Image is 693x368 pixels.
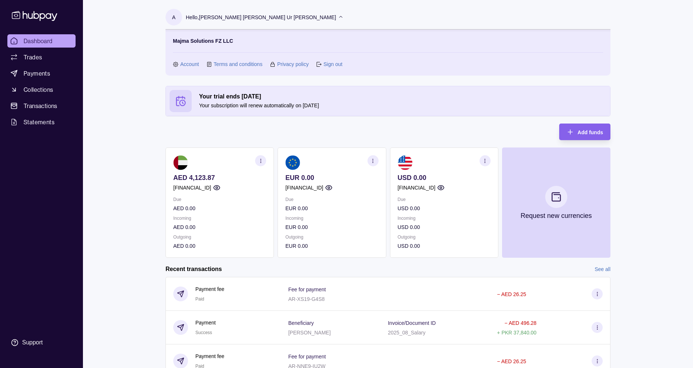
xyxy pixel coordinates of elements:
[24,53,42,62] span: Trades
[24,69,50,78] span: Payments
[288,354,326,360] p: Fee for payment
[277,60,309,68] a: Privacy policy
[398,223,491,231] p: USD 0.00
[195,296,204,302] span: Paid
[497,358,526,364] p: − AED 26.25
[166,265,222,273] h2: Recent transactions
[7,335,76,350] a: Support
[285,184,323,192] p: [FINANCIAL_ID]
[24,85,53,94] span: Collections
[323,60,342,68] a: Sign out
[285,195,378,204] p: Due
[195,285,224,293] p: Payment fee
[186,13,336,21] p: Hello, [PERSON_NAME] [PERSON_NAME] Ur [PERSON_NAME]
[195,330,212,335] span: Success
[173,155,188,170] img: ae
[398,155,412,170] img: us
[388,320,436,326] p: Invoice/Document ID
[520,212,592,220] p: Request new currencies
[398,204,491,212] p: USD 0.00
[173,214,266,222] p: Incoming
[172,13,175,21] p: A
[22,339,43,347] div: Support
[578,129,603,135] span: Add funds
[173,195,266,204] p: Due
[195,352,224,360] p: Payment fee
[285,223,378,231] p: EUR 0.00
[398,214,491,222] p: Incoming
[195,319,216,327] p: Payment
[502,147,610,258] button: Request new currencies
[398,195,491,204] p: Due
[505,320,537,326] p: − AED 496.28
[214,60,262,68] a: Terms and conditions
[398,233,491,241] p: Outgoing
[288,287,326,292] p: Fee for payment
[285,233,378,241] p: Outgoing
[497,291,526,297] p: − AED 26.25
[7,83,76,96] a: Collections
[285,155,300,170] img: eu
[7,51,76,64] a: Trades
[173,184,211,192] p: [FINANCIAL_ID]
[173,242,266,250] p: AED 0.00
[559,124,610,140] button: Add funds
[7,67,76,80] a: Payments
[7,115,76,129] a: Statements
[7,99,76,112] a: Transactions
[24,118,55,126] span: Statements
[497,330,536,336] p: + PKR 37,840.00
[173,174,266,182] p: AED 4,123.87
[398,174,491,182] p: USD 0.00
[24,101,58,110] span: Transactions
[199,93,606,101] h2: Your trial ends [DATE]
[288,330,331,336] p: [PERSON_NAME]
[173,223,266,231] p: AED 0.00
[173,233,266,241] p: Outgoing
[24,37,53,45] span: Dashboard
[7,34,76,48] a: Dashboard
[285,174,378,182] p: EUR 0.00
[595,265,610,273] a: See all
[199,101,606,110] p: Your subscription will renew automatically on [DATE]
[285,214,378,222] p: Incoming
[388,330,425,336] p: 2025_08_Salary
[285,242,378,250] p: EUR 0.00
[398,184,436,192] p: [FINANCIAL_ID]
[180,60,199,68] a: Account
[288,320,314,326] p: Beneficiary
[173,37,233,45] p: Majma Solutions FZ LLC
[285,204,378,212] p: EUR 0.00
[173,204,266,212] p: AED 0.00
[398,242,491,250] p: USD 0.00
[288,296,325,302] p: AR-XS19-G4S8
